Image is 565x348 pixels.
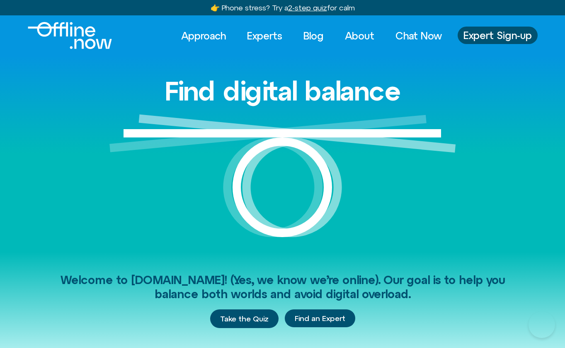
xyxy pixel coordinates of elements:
[295,314,345,323] span: Find an Expert
[174,27,233,45] a: Approach
[28,22,112,49] img: offline.now
[165,76,401,105] h1: Find digital balance
[388,27,449,45] a: Chat Now
[174,27,449,45] nav: Menu
[529,311,555,338] iframe: Botpress
[296,27,331,45] a: Blog
[463,30,532,41] span: Expert Sign-up
[337,27,382,45] a: About
[240,27,290,45] a: Experts
[458,27,538,44] a: Expert Sign-up
[211,3,355,12] a: 👉 Phone stress? Try a2-step quizfor calm
[210,309,279,328] a: Take the Quiz
[285,309,355,328] a: Find an Expert
[60,273,505,301] span: Welcome to [DOMAIN_NAME]! (Yes, we know we’re online). Our goal is to help you balance both world...
[288,3,327,12] u: 2-step quiz
[220,314,269,323] span: Take the Quiz
[28,22,98,49] div: Logo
